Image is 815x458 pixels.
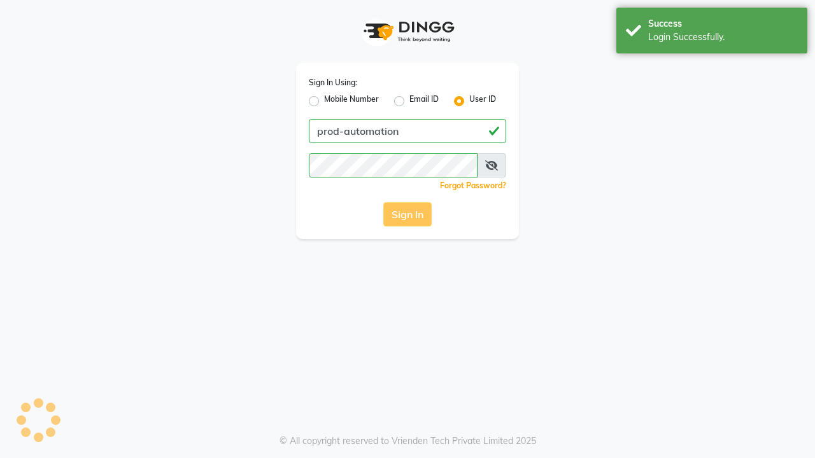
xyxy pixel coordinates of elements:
[309,77,357,88] label: Sign In Using:
[357,13,458,50] img: logo1.svg
[409,94,439,109] label: Email ID
[648,31,798,44] div: Login Successfully.
[309,119,506,143] input: Username
[648,17,798,31] div: Success
[324,94,379,109] label: Mobile Number
[309,153,478,177] input: Username
[469,94,496,109] label: User ID
[440,181,506,190] a: Forgot Password?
